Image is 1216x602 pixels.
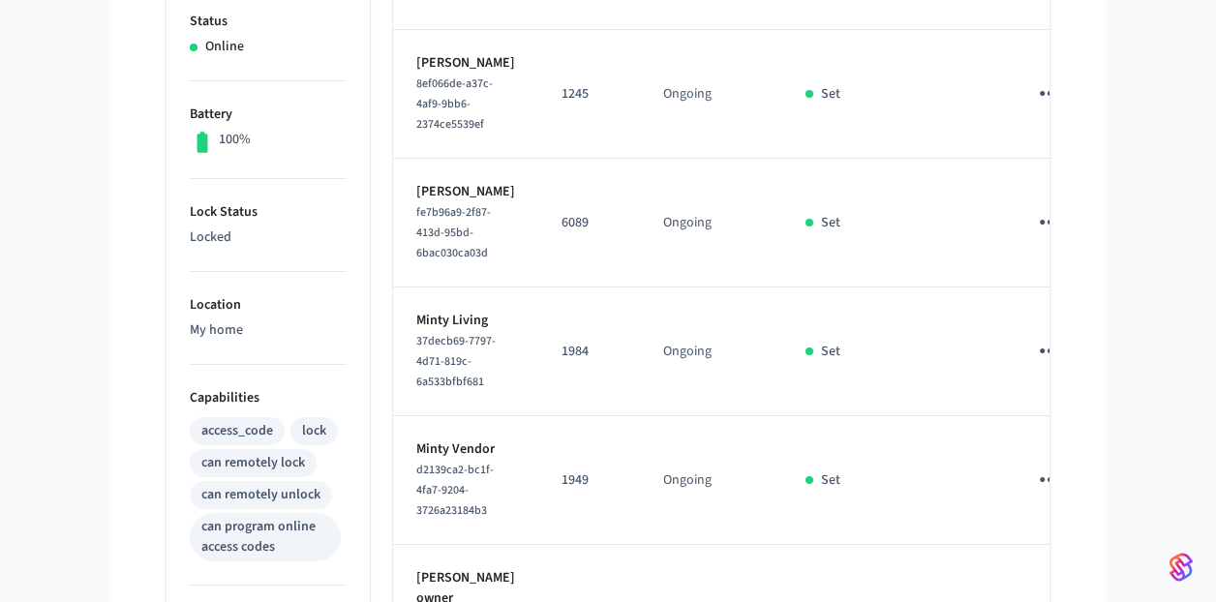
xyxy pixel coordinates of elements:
p: Capabilities [190,388,347,408]
span: fe7b96a9-2f87-413d-95bd-6bac030ca03d [416,204,491,261]
img: SeamLogoGradient.69752ec5.svg [1170,552,1193,583]
p: 1245 [562,84,617,105]
div: lock [302,421,326,441]
p: Battery [190,105,347,125]
p: [PERSON_NAME] [416,182,515,202]
p: Set [821,213,840,233]
p: 6089 [562,213,617,233]
p: Set [821,84,840,105]
div: can remotely unlock [201,485,320,505]
p: My home [190,320,347,341]
td: Ongoing [640,287,782,416]
p: Locked [190,227,347,248]
p: Lock Status [190,202,347,223]
p: Minty Living [416,311,515,331]
p: 100% [219,130,251,150]
div: access_code [201,421,273,441]
div: can program online access codes [201,517,329,557]
span: 37decb69-7797-4d71-819c-6a533bfbf681 [416,333,496,390]
td: Ongoing [640,416,782,545]
p: Location [190,295,347,316]
p: Set [821,342,840,362]
p: [PERSON_NAME] [416,53,515,74]
p: Status [190,12,347,32]
p: 1949 [562,470,617,491]
p: Set [821,470,840,491]
p: Minty Vendor [416,439,515,460]
div: can remotely lock [201,453,305,473]
td: Ongoing [640,30,782,159]
td: Ongoing [640,159,782,287]
p: Online [205,37,244,57]
span: 8ef066de-a37c-4af9-9bb6-2374ce5539ef [416,75,493,133]
p: 1984 [562,342,617,362]
span: d2139ca2-bc1f-4fa7-9204-3726a23184b3 [416,462,494,519]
